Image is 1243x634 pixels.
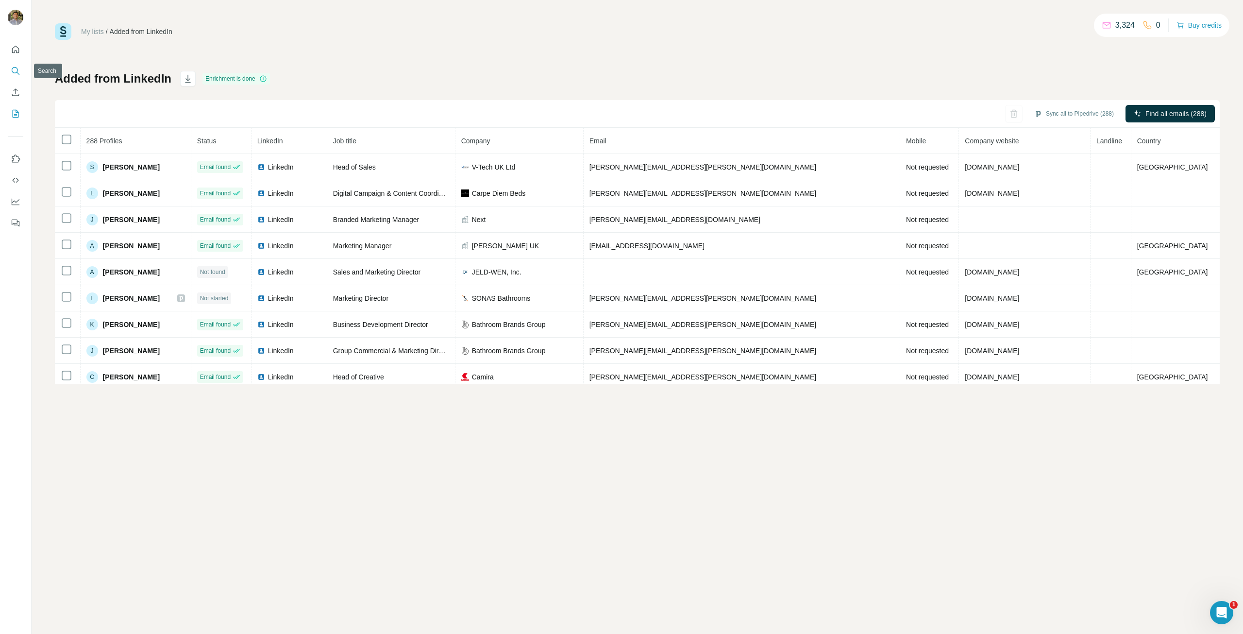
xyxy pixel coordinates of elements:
span: 1 [1230,601,1238,609]
img: company-logo [461,189,469,197]
span: [DOMAIN_NAME] [965,321,1019,328]
button: Quick start [8,41,23,58]
span: Business Development Director [333,321,428,328]
div: A [86,266,98,278]
span: [EMAIL_ADDRESS][DOMAIN_NAME] [589,242,705,250]
span: Head of Sales [333,163,376,171]
span: Email found [200,163,231,171]
span: Mobile [906,137,926,145]
li: / [106,27,108,36]
div: C [86,371,98,383]
img: LinkedIn logo [257,373,265,381]
span: Marketing Manager [333,242,392,250]
span: [PERSON_NAME][EMAIL_ADDRESS][PERSON_NAME][DOMAIN_NAME] [589,347,817,355]
a: My lists [81,28,104,35]
span: [DOMAIN_NAME] [965,294,1019,302]
span: Email found [200,373,231,381]
span: [GEOGRAPHIC_DATA] [1137,268,1208,276]
img: LinkedIn logo [257,163,265,171]
span: JELD-WEN, Inc. [472,267,521,277]
button: Feedback [8,214,23,232]
button: Buy credits [1176,18,1222,32]
span: Not requested [906,321,949,328]
span: Carpe Diem Beds [472,188,526,198]
button: Find all emails (288) [1125,105,1215,122]
div: J [86,214,98,225]
img: company-logo [461,268,469,276]
span: Not requested [906,242,949,250]
span: Sales and Marketing Director [333,268,421,276]
div: Added from LinkedIn [110,27,172,36]
span: [DOMAIN_NAME] [965,347,1019,355]
span: Job title [333,137,356,145]
span: Find all emails (288) [1145,109,1207,119]
span: Next [472,215,486,224]
span: V-Tech UK Ltd [472,162,516,172]
span: LinkedIn [268,162,294,172]
span: [GEOGRAPHIC_DATA] [1137,242,1208,250]
h1: Added from LinkedIn [55,71,171,86]
span: [PERSON_NAME] [103,346,160,356]
button: Enrich CSV [8,84,23,101]
div: J [86,345,98,357]
span: 288 Profiles [86,137,122,145]
img: LinkedIn logo [257,268,265,276]
span: [PERSON_NAME] [103,241,160,251]
span: Bathroom Brands Group [472,320,546,329]
span: Marketing Director [333,294,388,302]
span: [PERSON_NAME] [103,320,160,329]
span: Not requested [906,347,949,355]
span: [PERSON_NAME][EMAIL_ADDRESS][DOMAIN_NAME] [589,216,760,223]
span: Not requested [906,268,949,276]
button: Use Surfe on LinkedIn [8,150,23,168]
img: company-logo [461,321,469,328]
span: Branded Marketing Manager [333,216,419,223]
span: Not requested [906,216,949,223]
span: [DOMAIN_NAME] [965,163,1019,171]
span: Digital Campaign & Content Coordinator [333,189,454,197]
img: LinkedIn logo [257,294,265,302]
p: 0 [1156,19,1160,31]
span: Not requested [906,373,949,381]
span: [PERSON_NAME] UK [472,241,539,251]
span: LinkedIn [268,241,294,251]
img: LinkedIn logo [257,189,265,197]
span: Not started [200,294,229,303]
span: Email found [200,346,231,355]
span: Company [461,137,490,145]
span: [DOMAIN_NAME] [965,189,1019,197]
span: LinkedIn [268,346,294,356]
span: [PERSON_NAME] [103,215,160,224]
span: Head of Creative [333,373,384,381]
span: Not requested [906,189,949,197]
button: Dashboard [8,193,23,210]
span: Landline [1096,137,1122,145]
span: SONAS Bathrooms [472,293,531,303]
span: [DOMAIN_NAME] [965,373,1019,381]
span: LinkedIn [257,137,283,145]
img: Avatar [8,10,23,25]
div: Enrichment is done [202,73,270,85]
span: [PERSON_NAME][EMAIL_ADDRESS][PERSON_NAME][DOMAIN_NAME] [589,294,817,302]
span: Company website [965,137,1019,145]
span: Not found [200,268,225,276]
span: Bathroom Brands Group [472,346,546,356]
span: Not requested [906,163,949,171]
iframe: Intercom live chat [1210,601,1233,624]
span: [GEOGRAPHIC_DATA] [1137,163,1208,171]
span: Status [197,137,217,145]
span: [PERSON_NAME] [103,188,160,198]
span: Email found [200,320,231,329]
span: [PERSON_NAME][EMAIL_ADDRESS][PERSON_NAME][DOMAIN_NAME] [589,373,817,381]
span: LinkedIn [268,372,294,382]
span: LinkedIn [268,293,294,303]
span: [PERSON_NAME] [103,267,160,277]
span: [PERSON_NAME] [103,372,160,382]
p: 3,324 [1115,19,1135,31]
span: LinkedIn [268,188,294,198]
span: LinkedIn [268,320,294,329]
img: LinkedIn logo [257,242,265,250]
span: Email found [200,215,231,224]
span: LinkedIn [268,215,294,224]
img: company-logo [461,163,469,171]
